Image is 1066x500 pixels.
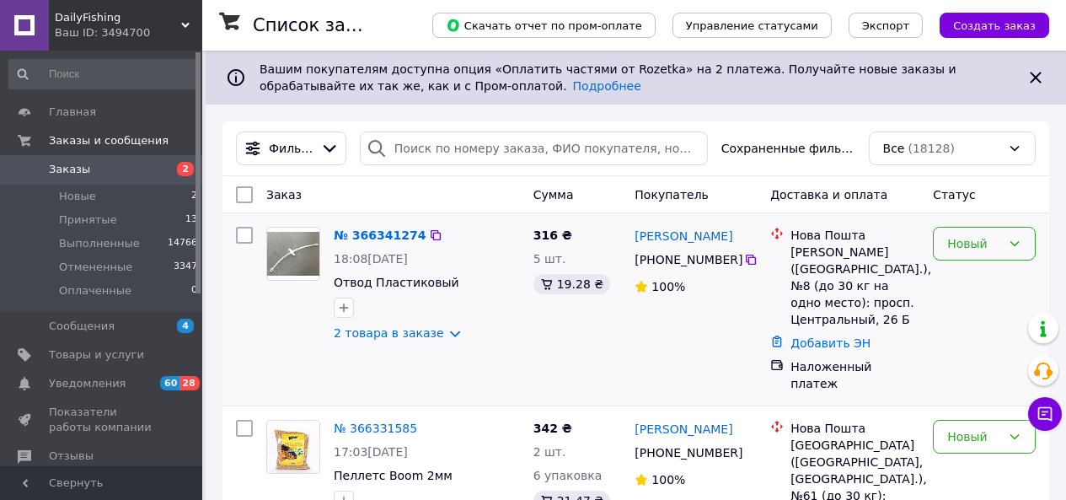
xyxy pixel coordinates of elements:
span: 5 шт. [533,252,566,266]
span: Сохраненные фильтры: [721,140,855,157]
span: 4 [177,319,194,333]
span: Доставка и оплата [770,188,887,202]
a: [PERSON_NAME] [635,421,732,438]
a: Фото товару [266,420,320,474]
button: Управление статусами [672,13,832,38]
button: Чат с покупателем [1028,397,1062,431]
div: Ваш ID: 3494700 [55,25,202,40]
a: № 366331585 [334,422,417,435]
span: 13 [185,212,197,228]
span: (18128) [908,142,954,155]
span: Отмененные [59,260,132,275]
button: Скачать отчет по пром-оплате [432,13,656,38]
span: Экспорт [862,19,909,32]
div: Новый [947,427,1001,446]
a: [PERSON_NAME] [635,228,732,245]
span: Новые [59,189,96,204]
span: Заказы [49,162,90,177]
a: № 366341274 [334,228,426,242]
span: 17:03[DATE] [334,445,408,459]
span: Сообщения [49,319,115,334]
span: Уведомления [49,376,126,391]
span: Сумма [533,188,574,202]
input: Поиск по номеру заказа, ФИО покупателя, номеру телефона, Email, номеру накладной [360,132,708,165]
input: Поиск [8,59,199,89]
a: Создать заказ [923,18,1049,31]
span: Товары и услуги [49,347,144,363]
span: Заказы и сообщения [49,133,169,148]
span: 14766 [168,236,197,251]
div: Нова Пошта [790,227,919,244]
span: Главная [49,105,96,120]
a: Добавить ЭН [790,336,870,350]
span: 2 [177,162,194,176]
a: Отвод Пластиковый [334,276,459,289]
span: Создать заказ [953,19,1036,32]
img: Фото товару [267,421,319,473]
span: 0 [191,283,197,298]
span: Отзывы [49,449,94,464]
span: Оплаченные [59,283,131,298]
div: [PERSON_NAME] ([GEOGRAPHIC_DATA].), №8 (до 30 кг на одно место): просп. Центральный, 26 Б [790,244,919,328]
h1: Список заказов [253,15,398,35]
button: Создать заказ [940,13,1049,38]
span: 100% [651,473,685,487]
a: Фото товару [266,227,320,281]
span: 3347 [174,260,197,275]
span: Вашим покупателям доступна опция «Оплатить частями от Rozetka» на 2 платежа. Получайте новые зака... [260,62,956,93]
span: Все [883,140,905,157]
button: Экспорт [849,13,923,38]
span: 18:08[DATE] [334,252,408,266]
span: Показатели работы компании [49,405,156,435]
span: Принятые [59,212,117,228]
div: [PHONE_NUMBER] [631,441,743,465]
a: 2 товара в заказе [334,326,444,340]
span: 342 ₴ [533,422,572,435]
span: Покупатель [635,188,709,202]
div: Нова Пошта [790,420,919,437]
span: DailyFishing [55,10,181,25]
div: Наложенный платеж [790,358,919,392]
span: 100% [651,280,685,293]
div: [PHONE_NUMBER] [631,248,743,272]
div: 19.28 ₴ [533,274,610,294]
span: 2 [191,189,197,204]
span: Фильтры [269,140,313,157]
span: Управление статусами [686,19,818,32]
span: 60 [160,376,179,390]
span: Статус [933,188,976,202]
span: 2 шт. [533,445,566,459]
span: 28 [179,376,199,390]
span: 6 упаковка [533,469,603,482]
span: Заказ [266,188,302,202]
div: Новый [947,234,1001,253]
span: Выполненные [59,236,140,251]
span: 316 ₴ [533,228,572,242]
span: Скачать отчет по пром-оплате [446,18,642,33]
a: Подробнее [573,79,641,93]
a: Пеллетс Boom 2мм [334,469,453,482]
img: Фото товару [267,232,319,275]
